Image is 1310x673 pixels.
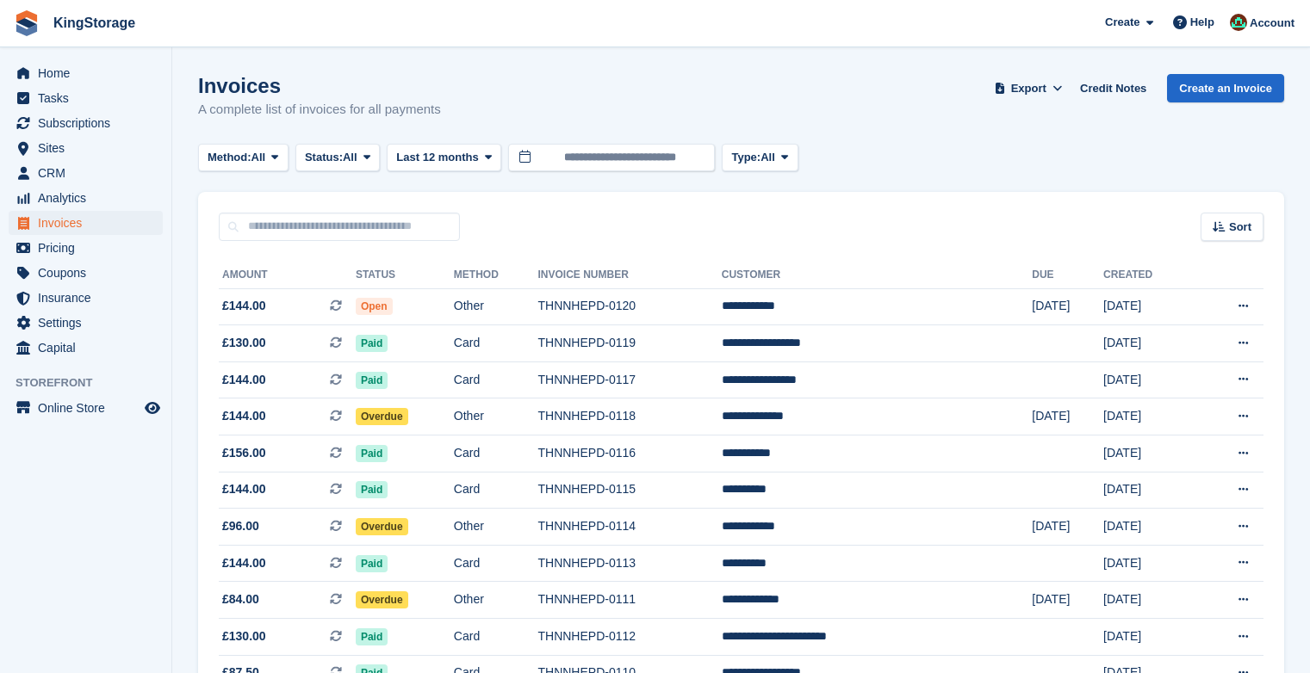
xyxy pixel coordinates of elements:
[1103,619,1195,656] td: [DATE]
[222,627,266,645] span: £130.00
[14,10,40,36] img: stora-icon-8386f47178a22dfd0bd8f6a31ec36ba5ce8667c1dd55bd0f319d3a0aa187defe.svg
[1103,288,1195,325] td: [DATE]
[38,61,141,85] span: Home
[1229,219,1251,236] span: Sort
[722,262,1033,289] th: Customer
[1103,509,1195,546] td: [DATE]
[454,472,538,509] td: Card
[387,144,501,172] button: Last 12 months
[1103,435,1195,472] td: [DATE]
[454,262,538,289] th: Method
[208,149,251,166] span: Method:
[356,518,408,535] span: Overdue
[537,509,721,546] td: THNNHEPD-0114
[198,100,441,120] p: A complete list of invoices for all payments
[38,261,141,285] span: Coupons
[537,361,721,398] td: THNNHEPD-0117
[537,398,721,435] td: THNNHEPD-0118
[356,335,388,352] span: Paid
[38,211,141,235] span: Invoices
[454,545,538,582] td: Card
[222,517,259,535] span: £96.00
[222,554,266,572] span: £144.00
[222,334,266,352] span: £130.00
[356,445,388,462] span: Paid
[9,336,163,360] a: menu
[1167,74,1284,102] a: Create an Invoice
[222,590,259,608] span: £84.00
[251,149,266,166] span: All
[38,286,141,310] span: Insurance
[47,9,142,37] a: KingStorage
[219,262,356,289] th: Amount
[1105,14,1139,31] span: Create
[198,144,289,172] button: Method: All
[454,509,538,546] td: Other
[537,545,721,582] td: THNNHEPD-0113
[1073,74,1153,102] a: Credit Notes
[295,144,380,172] button: Status: All
[222,297,266,315] span: £144.00
[222,371,266,389] span: £144.00
[9,261,163,285] a: menu
[1230,14,1247,31] img: John King
[356,372,388,389] span: Paid
[222,444,266,462] span: £156.00
[9,286,163,310] a: menu
[1103,398,1195,435] td: [DATE]
[9,211,163,235] a: menu
[343,149,357,166] span: All
[9,396,163,420] a: menu
[356,555,388,572] span: Paid
[198,74,441,97] h1: Invoices
[38,111,141,135] span: Subscriptions
[38,236,141,260] span: Pricing
[38,186,141,210] span: Analytics
[9,136,163,160] a: menu
[1032,509,1103,546] td: [DATE]
[9,86,163,110] a: menu
[761,149,775,166] span: All
[38,136,141,160] span: Sites
[38,161,141,185] span: CRM
[1103,325,1195,362] td: [DATE]
[537,619,721,656] td: THNNHEPD-0112
[454,325,538,362] td: Card
[990,74,1066,102] button: Export
[9,61,163,85] a: menu
[38,336,141,360] span: Capital
[356,408,408,425] span: Overdue
[1103,361,1195,398] td: [DATE]
[356,591,408,608] span: Overdue
[537,435,721,472] td: THNNHEPD-0116
[9,111,163,135] a: menu
[356,298,393,315] span: Open
[1250,15,1294,32] span: Account
[9,236,163,260] a: menu
[537,582,721,619] td: THNNHEPD-0111
[454,582,538,619] td: Other
[305,149,343,166] span: Status:
[356,628,388,645] span: Paid
[1190,14,1214,31] span: Help
[537,288,721,325] td: THNNHEPD-0120
[1103,262,1195,289] th: Created
[16,374,171,392] span: Storefront
[38,86,141,110] span: Tasks
[1032,262,1103,289] th: Due
[356,262,454,289] th: Status
[454,361,538,398] td: Card
[454,288,538,325] td: Other
[1103,472,1195,509] td: [DATE]
[454,435,538,472] td: Card
[537,325,721,362] td: THNNHEPD-0119
[9,161,163,185] a: menu
[1032,288,1103,325] td: [DATE]
[722,144,798,172] button: Type: All
[38,396,141,420] span: Online Store
[1032,582,1103,619] td: [DATE]
[1011,80,1046,97] span: Export
[537,472,721,509] td: THNNHEPD-0115
[38,311,141,335] span: Settings
[142,398,163,418] a: Preview store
